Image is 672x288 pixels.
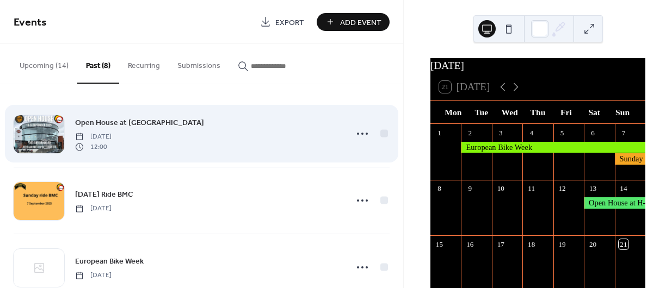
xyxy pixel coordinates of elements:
div: 20 [588,239,597,249]
div: 18 [526,239,536,249]
span: Open House at [GEOGRAPHIC_DATA] [75,117,204,129]
div: 11 [526,184,536,193]
div: European Bike Week [461,142,645,153]
div: 15 [434,239,444,249]
div: 14 [619,184,628,193]
span: [DATE] [75,204,112,214]
div: Sun [608,101,637,124]
div: 19 [557,239,567,249]
div: 21 [619,239,628,249]
button: Add Event [317,13,390,31]
span: [DATE] Ride BMC [75,189,133,201]
div: 17 [496,239,505,249]
div: 1 [434,128,444,137]
a: Open House at [GEOGRAPHIC_DATA] [75,116,204,129]
div: 6 [588,128,597,137]
a: [DATE] Ride BMC [75,188,133,201]
div: 7 [619,128,628,137]
div: 9 [465,184,475,193]
div: [DATE] [430,58,645,74]
div: Tue [467,101,496,124]
span: Add Event [340,17,381,28]
button: Upcoming (14) [11,44,77,83]
div: 3 [496,128,505,137]
div: 12 [557,184,567,193]
div: 5 [557,128,567,137]
button: Past (8) [77,44,119,84]
a: European Bike Week [75,255,144,267]
div: Open House at H-D Capital Brussels [584,197,645,208]
span: Events [14,12,47,33]
span: European Bike Week [75,256,144,267]
div: Thu [524,101,552,124]
span: 12:00 [75,142,112,152]
div: 4 [526,128,536,137]
div: 16 [465,239,475,249]
a: Export [252,13,312,31]
button: Recurring [119,44,169,83]
span: [DATE] [75,132,112,142]
div: Sunday Ride BMC [615,153,645,164]
div: 13 [588,184,597,193]
button: Submissions [169,44,229,83]
div: Wed [496,101,524,124]
div: 10 [496,184,505,193]
span: [DATE] [75,271,112,280]
div: Mon [439,101,467,124]
div: 2 [465,128,475,137]
div: Fri [552,101,580,124]
div: Sat [580,101,608,124]
span: Export [275,17,304,28]
div: 8 [434,184,444,193]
